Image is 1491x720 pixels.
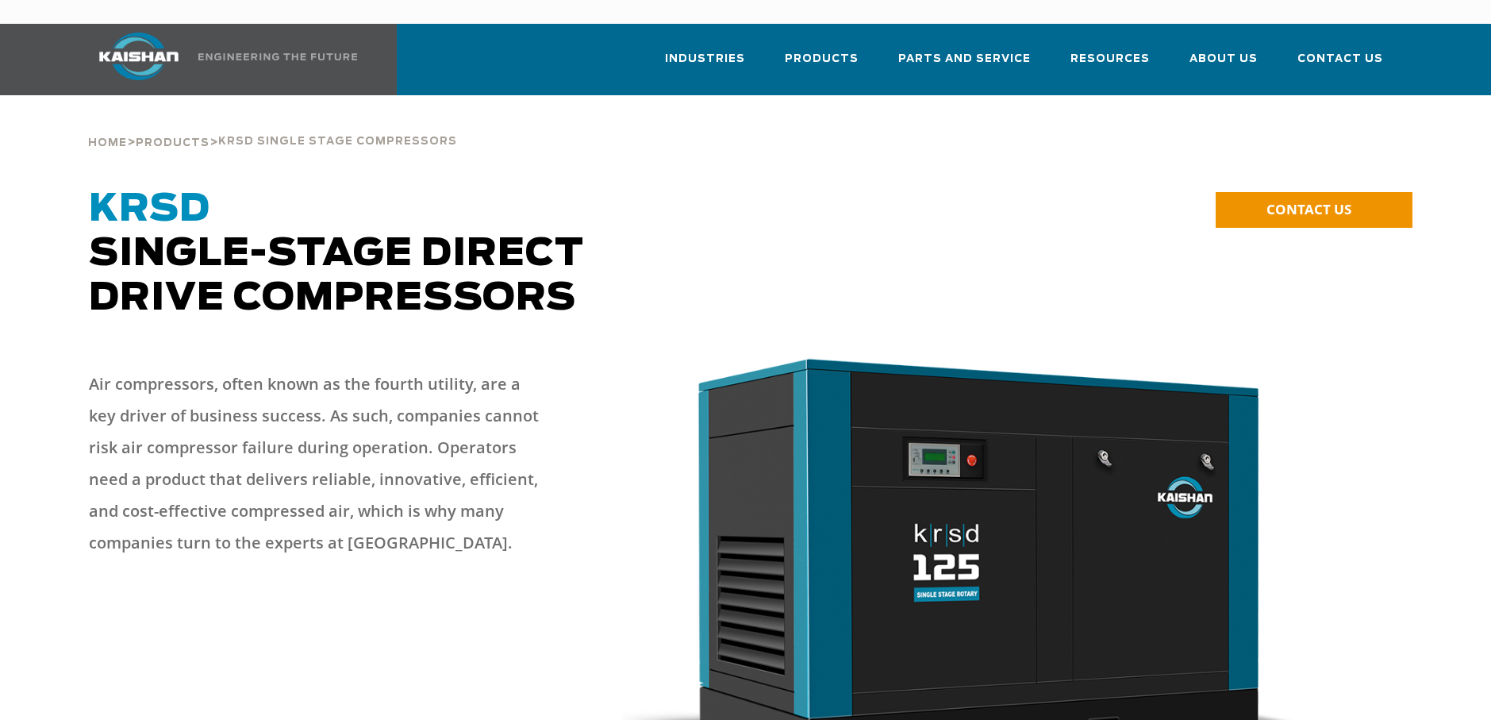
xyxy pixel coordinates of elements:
a: Products [136,135,209,149]
a: Industries [665,38,745,92]
img: Engineering the future [198,53,357,60]
a: CONTACT US [1216,192,1412,228]
span: Home [88,138,127,148]
a: Products [785,38,859,92]
a: Home [88,135,127,149]
a: About Us [1189,38,1258,92]
span: Products [785,50,859,68]
a: Parts and Service [898,38,1031,92]
img: kaishan logo [79,33,198,80]
a: Resources [1070,38,1150,92]
a: Kaishan USA [79,24,360,95]
span: KRSD [89,191,210,229]
span: Resources [1070,50,1150,68]
span: Single-Stage Direct Drive Compressors [89,191,584,318]
span: CONTACT US [1266,200,1351,218]
span: About Us [1189,50,1258,68]
span: krsd single stage compressors [218,137,457,147]
div: > > [88,95,457,156]
span: Parts and Service [898,50,1031,68]
a: Contact Us [1297,38,1383,92]
span: Contact Us [1297,50,1383,68]
p: Air compressors, often known as the fourth utility, are a key driver of business success. As such... [89,368,549,559]
span: Products [136,138,209,148]
span: Industries [665,50,745,68]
